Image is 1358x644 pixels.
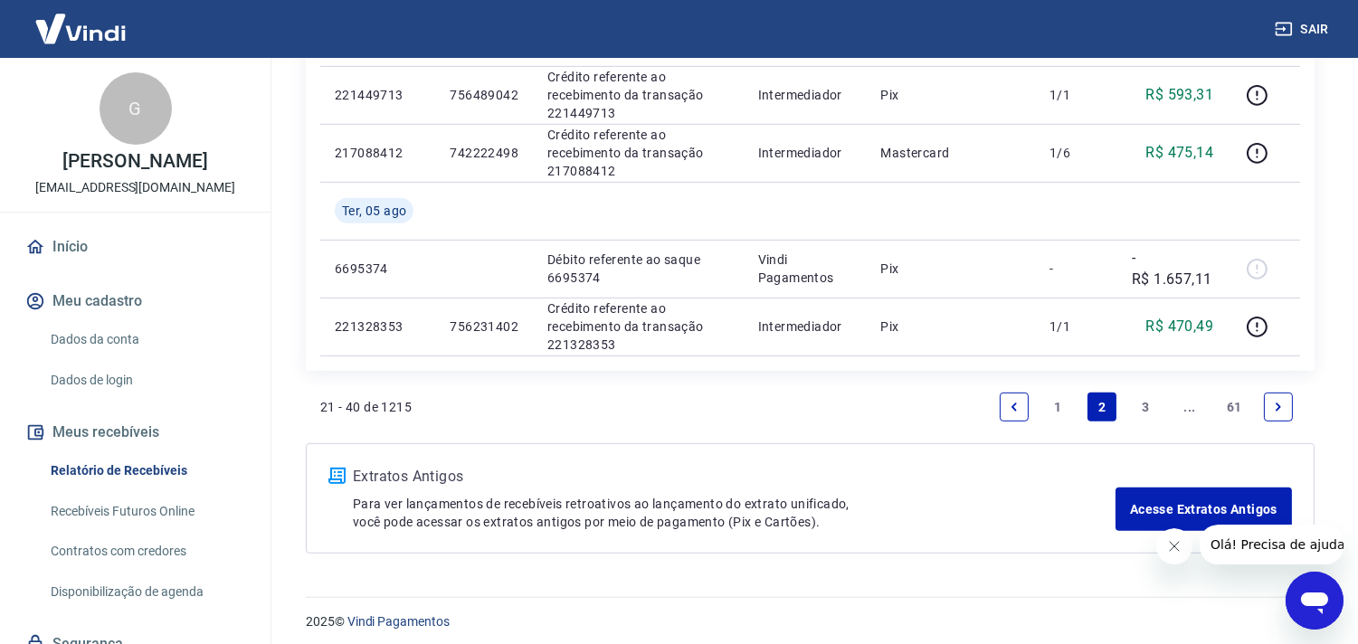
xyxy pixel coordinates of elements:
[1049,260,1103,278] p: -
[335,144,421,162] p: 217088412
[880,86,1020,104] p: Pix
[1271,13,1336,46] button: Sair
[62,152,207,171] p: [PERSON_NAME]
[758,317,852,336] p: Intermediador
[1116,488,1292,531] a: Acesse Extratos Antigos
[1156,528,1192,564] iframe: Fechar mensagem
[450,144,518,162] p: 742222498
[547,68,729,122] p: Crédito referente ao recebimento da transação 221449713
[335,317,421,336] p: 221328353
[22,281,249,321] button: Meu cadastro
[43,321,249,358] a: Dados da conta
[1200,525,1344,564] iframe: Mensagem da empresa
[450,317,518,336] p: 756231402
[1220,393,1249,421] a: Page 61
[1044,393,1073,421] a: Page 1
[1175,393,1204,421] a: Jump forward
[43,452,249,489] a: Relatório de Recebíveis
[1000,393,1029,421] a: Previous page
[880,144,1020,162] p: Mastercard
[1049,317,1103,336] p: 1/1
[1132,247,1213,290] p: -R$ 1.657,11
[320,398,412,416] p: 21 - 40 de 1215
[1087,393,1116,421] a: Page 2 is your current page
[450,86,518,104] p: 756489042
[328,468,346,484] img: ícone
[1286,572,1344,630] iframe: Botão para abrir a janela de mensagens
[1049,86,1103,104] p: 1/1
[992,385,1300,429] ul: Pagination
[758,251,852,287] p: Vindi Pagamentos
[547,299,729,354] p: Crédito referente ao recebimento da transação 221328353
[1146,316,1214,337] p: R$ 470,49
[1049,144,1103,162] p: 1/6
[342,202,406,220] span: Ter, 05 ago
[22,227,249,267] a: Início
[880,317,1020,336] p: Pix
[35,178,235,197] p: [EMAIL_ADDRESS][DOMAIN_NAME]
[1146,142,1214,164] p: R$ 475,14
[547,126,729,180] p: Crédito referente ao recebimento da transação 217088412
[43,573,249,611] a: Disponibilização de agenda
[758,144,852,162] p: Intermediador
[1132,393,1161,421] a: Page 3
[43,362,249,399] a: Dados de login
[43,493,249,530] a: Recebíveis Futuros Online
[347,614,450,629] a: Vindi Pagamentos
[880,260,1020,278] p: Pix
[547,251,729,287] p: Débito referente ao saque 6695374
[11,13,152,27] span: Olá! Precisa de ajuda?
[100,72,172,145] div: G
[22,1,139,56] img: Vindi
[335,86,421,104] p: 221449713
[1264,393,1293,421] a: Next page
[353,495,1116,531] p: Para ver lançamentos de recebíveis retroativos ao lançamento do extrato unificado, você pode aces...
[758,86,852,104] p: Intermediador
[22,412,249,452] button: Meus recebíveis
[43,533,249,570] a: Contratos com credores
[306,612,1315,631] p: 2025 ©
[335,260,421,278] p: 6695374
[353,466,1116,488] p: Extratos Antigos
[1146,84,1214,106] p: R$ 593,31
